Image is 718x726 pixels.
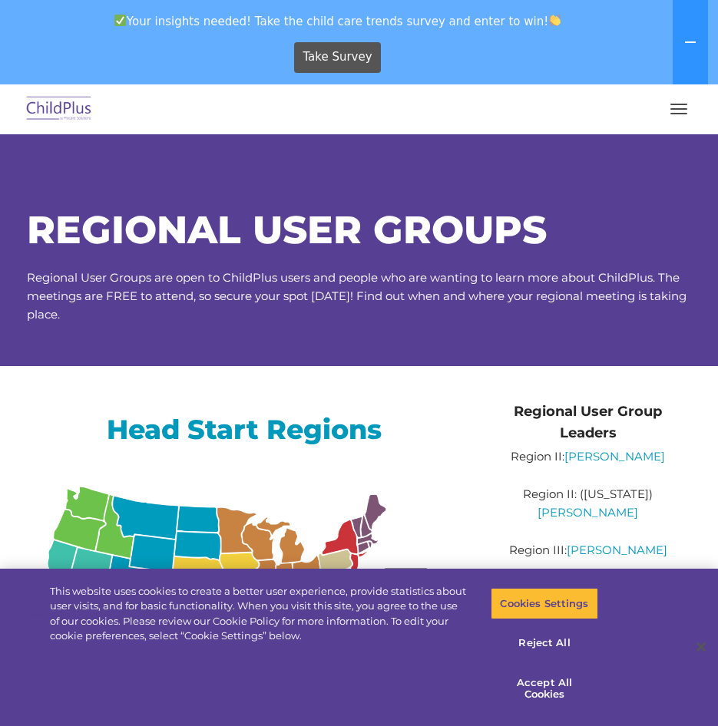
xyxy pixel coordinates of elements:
[303,44,372,71] span: Take Survey
[491,667,598,711] button: Accept All Cookies
[549,15,561,26] img: 👏
[27,206,547,253] span: Regional User Groups
[50,584,469,644] div: This website uses cookies to create a better user experience, provide statistics about user visit...
[485,401,691,444] h4: Regional User Group Leaders
[27,270,687,322] span: Regional User Groups are open to ChildPlus users and people who are wanting to learn more about C...
[23,91,95,127] img: ChildPlus by Procare Solutions
[538,505,638,520] a: [PERSON_NAME]
[491,627,598,659] button: Reject All
[27,412,462,447] h2: Head Start Regions
[485,541,691,559] p: Region III:
[491,588,598,620] button: Cookies Settings
[564,449,665,464] a: [PERSON_NAME]
[567,543,667,557] a: [PERSON_NAME]
[294,42,381,73] a: Take Survey
[485,485,691,522] p: Region II: ([US_STATE])
[684,630,718,664] button: Close
[114,15,126,26] img: ✅
[485,447,691,466] p: Region II:
[6,6,670,36] span: Your insights needed! Take the child care trends survey and enter to win!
